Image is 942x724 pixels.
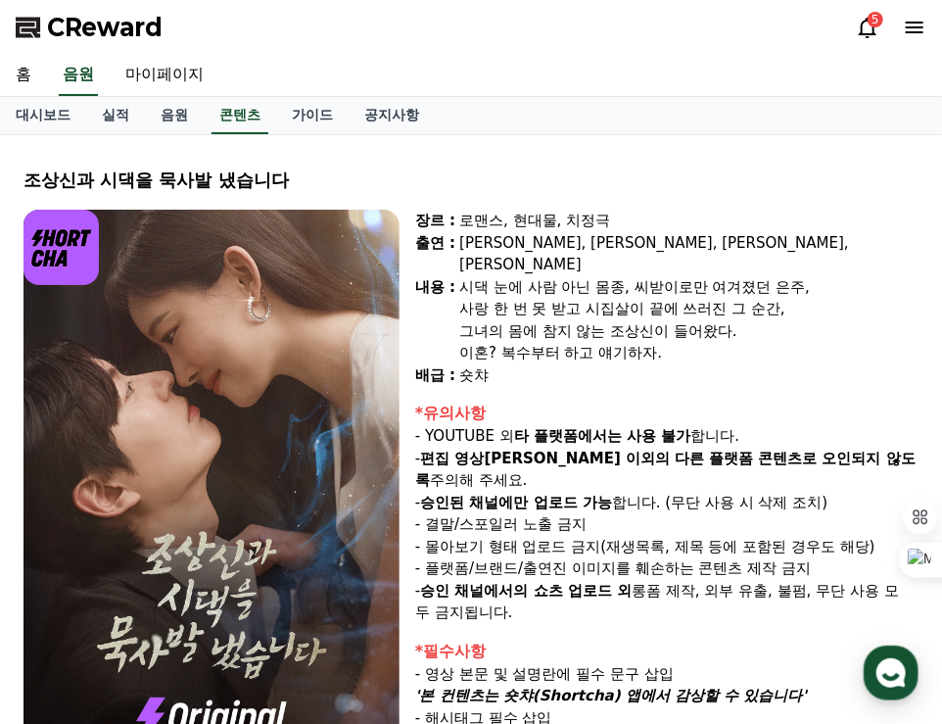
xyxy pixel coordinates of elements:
[47,12,163,43] span: CReward
[415,364,455,387] div: 배급 :
[16,12,163,43] a: CReward
[253,561,376,610] a: 설정
[459,210,918,232] div: 로맨스, 현대물, 치정극
[86,97,145,134] a: 실적
[415,492,918,514] p: - 합니다. (무단 사용 시 삭제 조치)
[868,12,883,27] div: 5
[420,450,670,467] strong: 편집 영상[PERSON_NAME] 이외의
[415,513,918,536] p: - 결말/스포일러 노출 금지
[349,97,435,134] a: 공지사항
[179,592,203,607] span: 대화
[415,402,918,425] div: *유의사항
[145,97,204,134] a: 음원
[415,640,918,663] div: *필수사항
[459,232,918,276] div: [PERSON_NAME], [PERSON_NAME], [PERSON_NAME], [PERSON_NAME]
[415,580,918,624] p: - 롱폼 제작, 외부 유출, 불펌, 무단 사용 모두 금지됩니다.
[303,591,326,606] span: 설정
[415,210,455,232] div: 장르 :
[24,210,99,285] img: logo
[6,561,129,610] a: 홈
[459,276,918,299] div: 시댁 눈에 사람 아닌 몸종, 씨받이로만 여겨졌던 은주,
[110,55,219,96] a: 마이페이지
[415,425,918,448] p: - YOUTUBE 외 합니다.
[459,364,918,387] div: 숏챠
[415,663,918,686] p: - 영상 본문 및 설명란에 필수 문구 삽입
[415,536,918,558] p: - 몰아보기 형태 업로드 금지(재생목록, 제목 등에 포함된 경우도 해당)
[459,342,918,364] div: 이혼? 복수부터 하고 얘기하자.
[415,276,455,364] div: 내용 :
[420,582,632,600] strong: 승인 채널에서의 쇼츠 업로드 외
[420,494,612,511] strong: 승인된 채널에만 업로드 가능
[459,320,918,343] div: 그녀의 몸에 참지 않는 조상신이 들어왔다.
[415,448,918,492] p: - 주의해 주세요.
[212,97,268,134] a: 콘텐츠
[129,561,253,610] a: 대화
[514,427,691,445] strong: 타 플랫폼에서는 사용 불가
[415,557,918,580] p: - 플랫폼/브랜드/출연진 이미지를 훼손하는 콘텐츠 제작 금지
[415,687,807,704] em: '본 컨텐츠는 숏챠(Shortcha) 앱에서 감상할 수 있습니다'
[856,16,879,39] a: 5
[276,97,349,134] a: 가이드
[24,167,918,194] div: 조상신과 시댁을 묵사발 냈습니다
[62,591,73,606] span: 홈
[59,55,98,96] a: 음원
[415,232,455,276] div: 출연 :
[459,298,918,320] div: 사랑 한 번 못 받고 시집살이 끝에 쓰러진 그 순간,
